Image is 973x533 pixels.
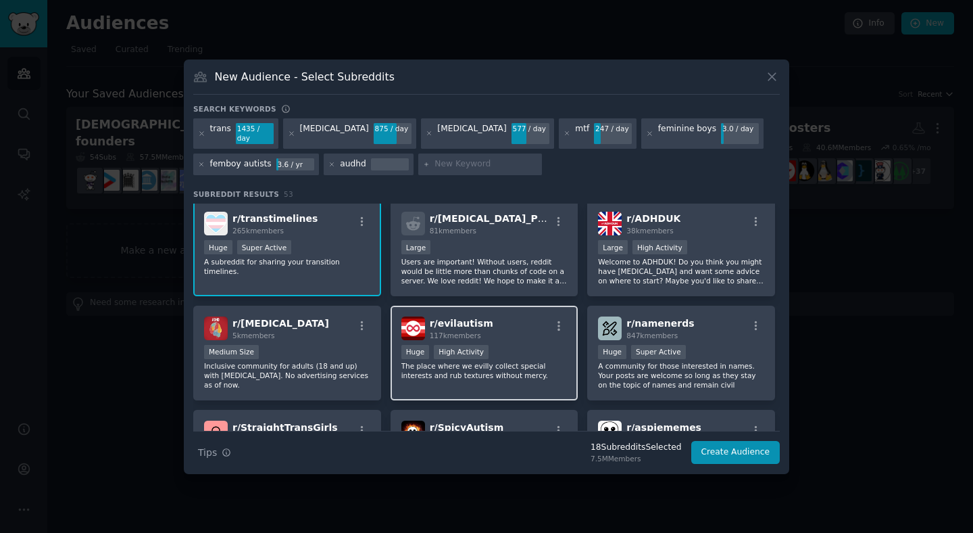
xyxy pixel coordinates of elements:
[658,123,716,145] div: feminine boys
[232,227,284,235] span: 265k members
[340,158,366,170] div: audhd
[598,317,622,340] img: namenerds
[210,158,272,170] div: femboy autists
[236,123,274,145] div: 1435 / day
[626,331,678,340] span: 847k members
[276,158,314,170] div: 3.6 / yr
[401,257,568,285] p: Users are important! Without users, reddit would be little more than chunks of code on a server. ...
[210,123,232,145] div: trans
[232,422,338,433] span: r/ StraightTransGirls
[198,446,217,460] span: Tips
[598,212,622,235] img: ADHDUK
[626,318,694,329] span: r/ namenerds
[374,123,411,135] div: 875 / day
[626,227,673,235] span: 38k members
[626,213,680,224] span: r/ ADHDUK
[204,421,228,444] img: StraightTransGirls
[300,123,369,145] div: [MEDICAL_DATA]
[204,345,259,359] div: Medium Size
[430,318,493,329] span: r/ evilautism
[232,213,318,224] span: r/ transtimelines
[204,257,370,276] p: A subreddit for sharing your transition timelines.
[237,240,292,254] div: Super Active
[401,240,431,254] div: Large
[204,361,370,390] p: Inclusive community for adults (18 and up) with [MEDICAL_DATA]. No advertising services as of now.
[598,421,622,444] img: aspiememes
[430,422,504,433] span: r/ SpicyAutism
[232,318,329,329] span: r/ [MEDICAL_DATA]
[193,189,279,199] span: Subreddit Results
[691,441,780,464] button: Create Audience
[434,345,489,359] div: High Activity
[284,190,293,198] span: 53
[204,212,228,235] img: transtimelines
[401,317,425,340] img: evilautism
[598,257,764,285] p: Welcome to ADHDUK! Do you think you might have [MEDICAL_DATA] and want some advice on where to st...
[232,331,275,340] span: 5k members
[193,441,236,465] button: Tips
[434,158,537,170] input: New Keyword
[631,345,686,359] div: Super Active
[401,361,568,380] p: The place where we evilly collect special interests and rub textures without mercy.
[204,240,232,254] div: Huge
[591,442,681,454] div: 18 Subreddit s Selected
[721,123,759,135] div: 3.0 / day
[204,317,228,340] img: adult_adhd
[401,421,425,444] img: SpicyAutism
[512,123,549,135] div: 577 / day
[598,345,626,359] div: Huge
[626,422,701,433] span: r/ aspiememes
[193,104,276,114] h3: Search keywords
[430,331,481,340] span: 117k members
[591,454,681,463] div: 7.5M Members
[401,345,430,359] div: Huge
[598,361,764,390] p: A community for those interested in names. Your posts are welcome so long as they stay on the top...
[632,240,687,254] div: High Activity
[215,70,395,84] h3: New Audience - Select Subreddits
[430,213,603,224] span: r/ [MEDICAL_DATA]_Programmers
[598,240,628,254] div: Large
[575,123,589,145] div: mtf
[430,227,476,235] span: 81k members
[594,123,632,135] div: 247 / day
[437,123,506,145] div: [MEDICAL_DATA]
